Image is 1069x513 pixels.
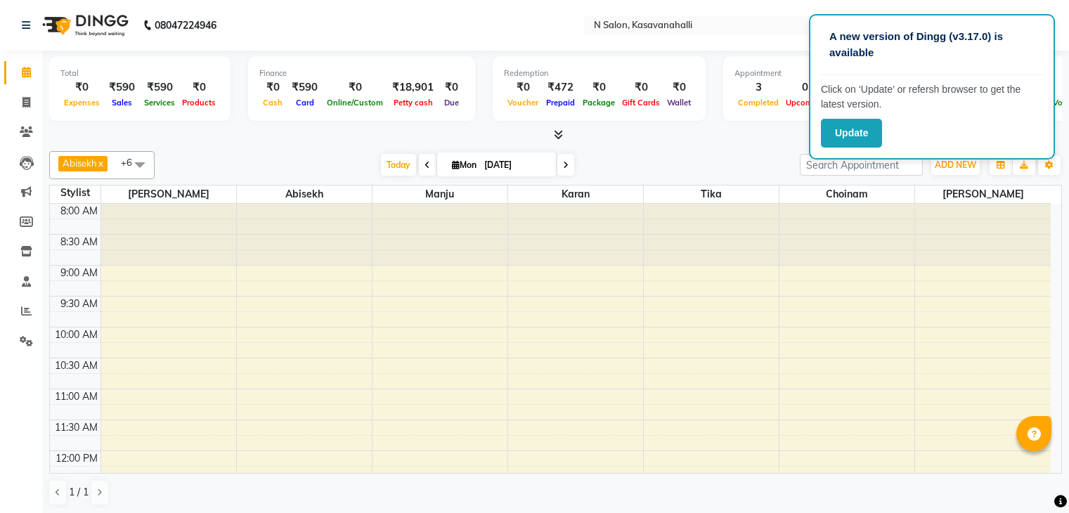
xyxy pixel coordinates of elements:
[69,485,89,500] span: 1 / 1
[36,6,132,45] img: logo
[60,79,103,96] div: ₹0
[782,98,828,108] span: Upcoming
[52,420,101,435] div: 11:30 AM
[101,186,236,203] span: [PERSON_NAME]
[52,389,101,404] div: 11:00 AM
[935,160,976,170] span: ADD NEW
[1010,457,1055,499] iframe: chat widget
[508,186,643,203] span: Karan
[448,160,480,170] span: Mon
[237,186,372,203] span: Abisekh
[618,79,663,96] div: ₹0
[579,98,618,108] span: Package
[58,266,101,280] div: 9:00 AM
[504,79,542,96] div: ₹0
[644,186,779,203] span: Tika
[50,186,101,200] div: Stylist
[931,155,980,175] button: ADD NEW
[103,79,141,96] div: ₹590
[141,79,179,96] div: ₹590
[663,98,694,108] span: Wallet
[121,157,143,168] span: +6
[141,98,179,108] span: Services
[58,235,101,249] div: 8:30 AM
[734,98,782,108] span: Completed
[441,98,462,108] span: Due
[579,79,618,96] div: ₹0
[734,79,782,96] div: 3
[821,82,1043,112] p: Click on ‘Update’ or refersh browser to get the latest version.
[663,79,694,96] div: ₹0
[259,98,286,108] span: Cash
[829,29,1035,60] p: A new version of Dingg (v3.17.0) is available
[390,98,436,108] span: Petty cash
[504,98,542,108] span: Voucher
[63,157,97,169] span: Abisekh
[259,67,464,79] div: Finance
[108,98,136,108] span: Sales
[323,79,387,96] div: ₹0
[800,154,923,176] input: Search Appointment
[439,79,464,96] div: ₹0
[60,98,103,108] span: Expenses
[259,79,286,96] div: ₹0
[381,154,416,176] span: Today
[618,98,663,108] span: Gift Cards
[387,79,439,96] div: ₹18,901
[179,98,219,108] span: Products
[97,157,103,169] a: x
[53,451,101,466] div: 12:00 PM
[58,297,101,311] div: 9:30 AM
[60,67,219,79] div: Total
[58,204,101,219] div: 8:00 AM
[323,98,387,108] span: Online/Custom
[52,358,101,373] div: 10:30 AM
[782,79,828,96] div: 0
[155,6,216,45] b: 08047224946
[542,79,579,96] div: ₹472
[179,79,219,96] div: ₹0
[504,67,694,79] div: Redemption
[292,98,318,108] span: Card
[821,119,882,148] button: Update
[543,98,578,108] span: Prepaid
[779,186,914,203] span: Choinam
[480,155,550,176] input: 2025-09-01
[915,186,1051,203] span: [PERSON_NAME]
[734,67,909,79] div: Appointment
[372,186,507,203] span: Manju
[286,79,323,96] div: ₹590
[52,327,101,342] div: 10:00 AM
